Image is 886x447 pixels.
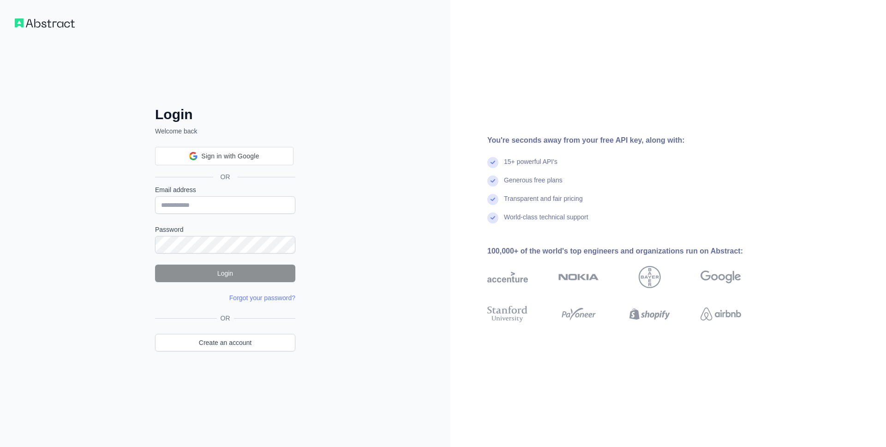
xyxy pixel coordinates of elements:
div: You're seconds away from your free API key, along with: [487,135,771,146]
img: Workflow [15,18,75,28]
div: Sign in with Google [155,147,293,165]
img: airbnb [700,304,741,324]
img: check mark [487,175,498,187]
h2: Login [155,106,295,123]
img: accenture [487,266,528,288]
div: World-class technical support [504,212,588,231]
button: Login [155,265,295,282]
img: bayer [639,266,661,288]
img: shopify [629,304,670,324]
span: Sign in with Google [201,151,259,161]
div: 100,000+ of the world's top engineers and organizations run on Abstract: [487,246,771,257]
img: check mark [487,194,498,205]
img: stanford university [487,304,528,324]
a: Create an account [155,334,295,351]
span: OR [217,314,234,323]
img: google [700,266,741,288]
label: Email address [155,185,295,194]
img: check mark [487,157,498,168]
p: Welcome back [155,127,295,136]
img: nokia [558,266,599,288]
div: 15+ powerful API's [504,157,557,175]
a: Forgot your password? [229,294,295,302]
label: Password [155,225,295,234]
span: OR [213,172,238,181]
img: check mark [487,212,498,223]
div: Transparent and fair pricing [504,194,583,212]
div: Generous free plans [504,175,563,194]
img: payoneer [558,304,599,324]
